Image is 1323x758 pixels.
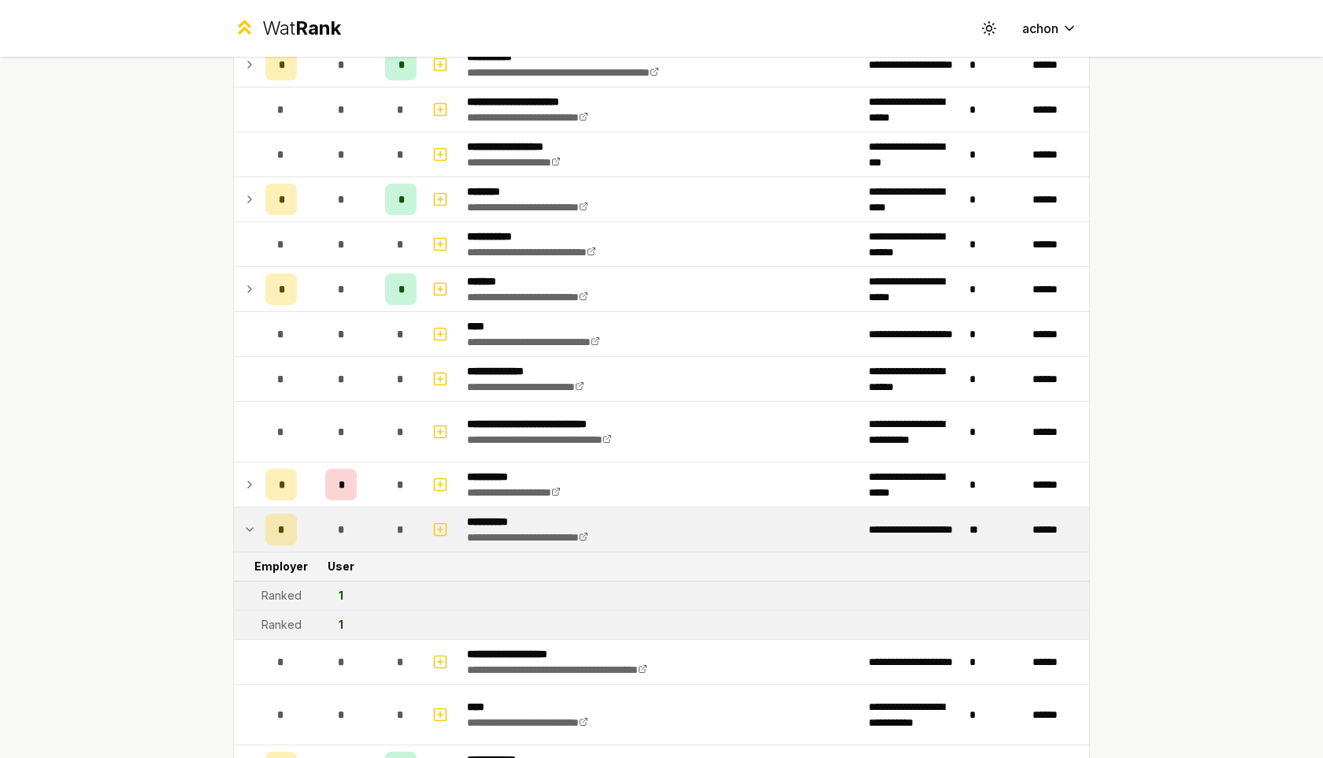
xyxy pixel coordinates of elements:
[339,588,343,604] div: 1
[261,617,302,633] div: Ranked
[261,588,302,604] div: Ranked
[339,617,343,633] div: 1
[1010,14,1090,43] button: achon
[259,552,303,581] td: Employer
[295,17,341,39] span: Rank
[303,552,379,581] td: User
[233,16,341,41] a: WatRank
[262,16,341,41] div: Wat
[1022,19,1058,38] span: achon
